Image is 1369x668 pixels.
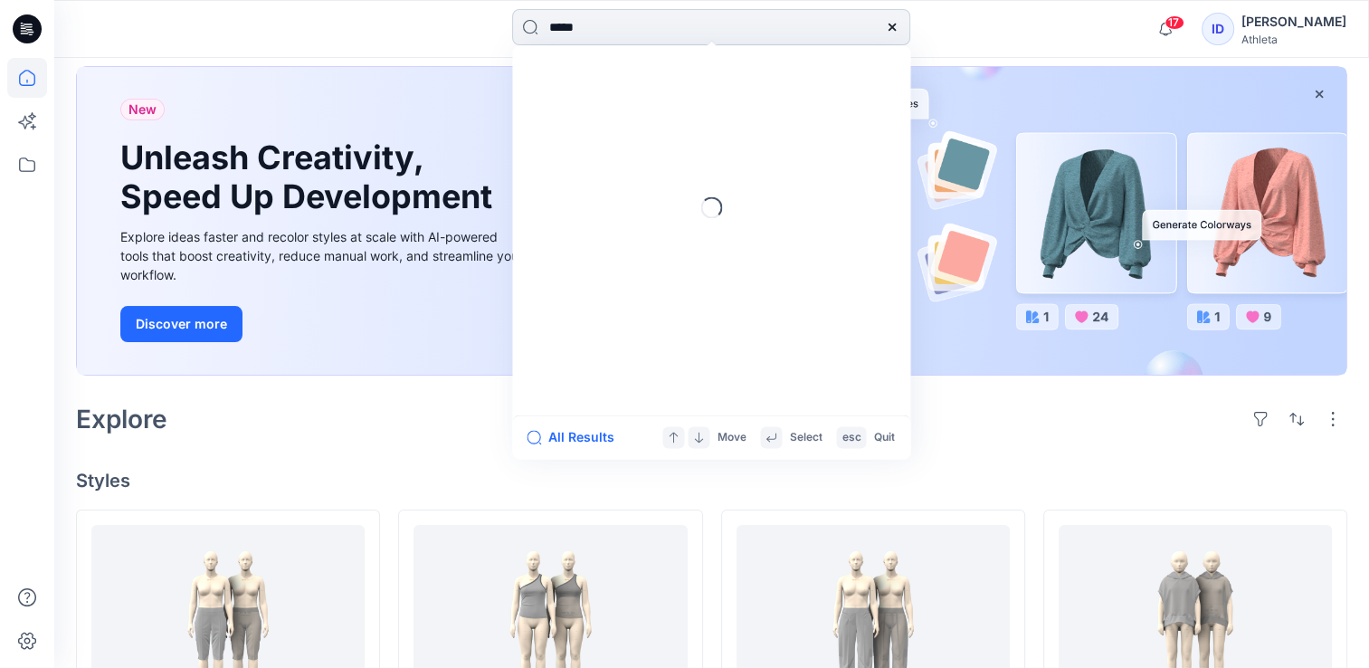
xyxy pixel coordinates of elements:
[76,470,1347,491] h4: Styles
[120,306,528,342] a: Discover more
[120,306,242,342] button: Discover more
[1241,11,1346,33] div: [PERSON_NAME]
[1165,15,1184,30] span: 17
[76,405,167,434] h2: Explore
[527,426,626,448] button: All Results
[717,428,746,447] p: Move
[841,428,860,447] p: esc
[1202,13,1234,45] div: ID
[789,428,822,447] p: Select
[128,99,157,120] span: New
[120,227,528,284] div: Explore ideas faster and recolor styles at scale with AI-powered tools that boost creativity, red...
[120,138,500,216] h1: Unleash Creativity, Speed Up Development
[1241,33,1346,46] div: Athleta
[873,428,894,447] p: Quit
